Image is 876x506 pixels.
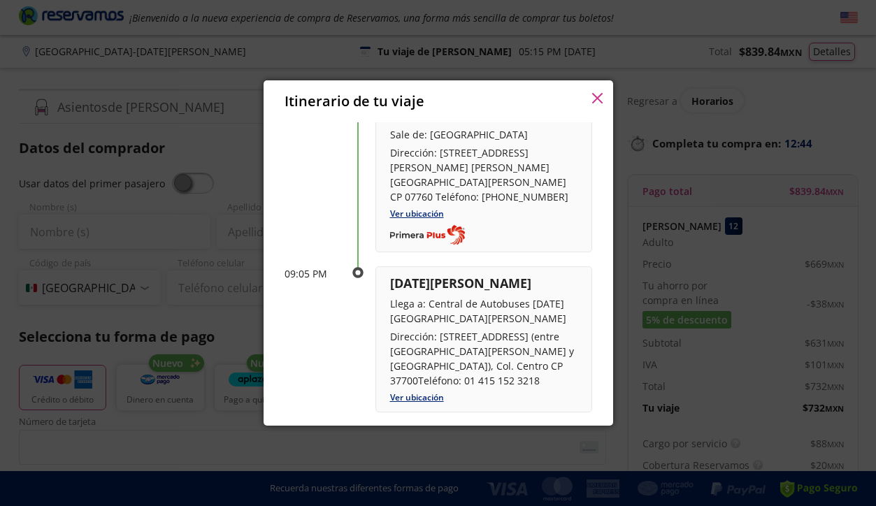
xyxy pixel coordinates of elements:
[390,208,444,219] a: Ver ubicación
[285,91,424,112] p: Itinerario de tu viaje
[390,274,577,293] p: [DATE][PERSON_NAME]
[390,225,465,245] img: Completo_color__1_.png
[390,145,577,204] p: Dirección: [STREET_ADDRESS][PERSON_NAME] [PERSON_NAME][GEOGRAPHIC_DATA][PERSON_NAME] CP 07760 Tel...
[390,127,577,142] p: Sale de: [GEOGRAPHIC_DATA]
[390,329,577,388] p: Dirección: [STREET_ADDRESS] (entre [GEOGRAPHIC_DATA][PERSON_NAME] y [GEOGRAPHIC_DATA]), Col. Cent...
[390,391,444,403] a: Ver ubicación
[285,266,340,281] p: 09:05 PM
[390,296,577,326] p: Llega a: Central de Autobuses [DATE][GEOGRAPHIC_DATA][PERSON_NAME]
